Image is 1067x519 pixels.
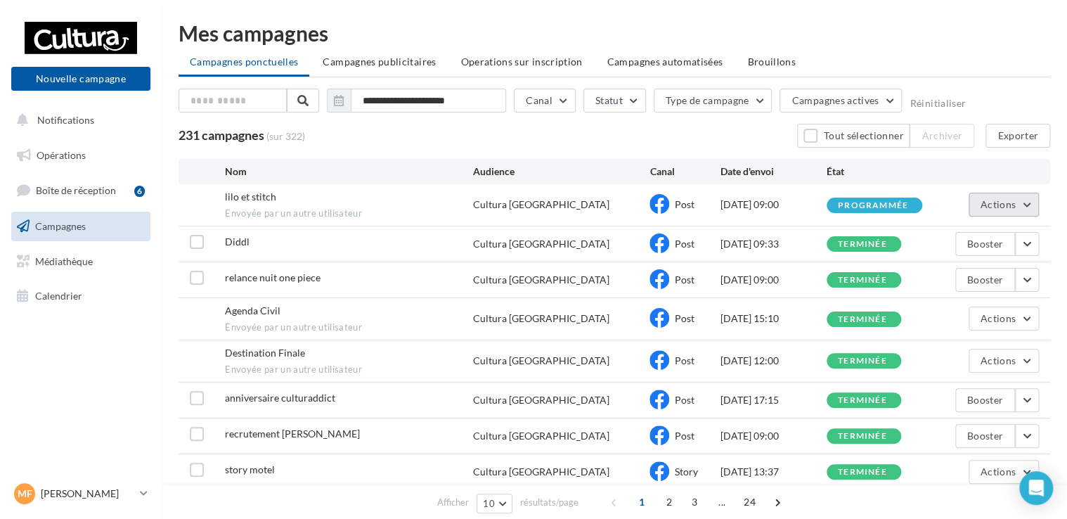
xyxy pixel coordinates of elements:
[473,312,609,326] div: Cultura [GEOGRAPHIC_DATA]
[711,491,733,513] span: ...
[134,186,145,197] div: 6
[1019,471,1053,505] div: Open Intercom Messenger
[8,141,153,170] a: Opérations
[720,165,827,179] div: Date d'envoi
[683,491,706,513] span: 3
[674,312,694,324] span: Post
[674,198,694,210] span: Post
[225,165,472,179] div: Nom
[473,165,650,179] div: Audience
[910,124,974,148] button: Archiver
[473,273,609,287] div: Cultura [GEOGRAPHIC_DATA]
[981,466,1016,478] span: Actions
[473,393,609,407] div: Cultura [GEOGRAPHIC_DATA]
[473,429,609,443] div: Cultura [GEOGRAPHIC_DATA]
[720,312,827,326] div: [DATE] 15:10
[460,56,582,68] span: Operations sur inscription
[827,165,933,179] div: État
[225,207,472,220] span: Envoyée par un autre utilisateur
[477,494,512,513] button: 10
[35,220,86,232] span: Campagnes
[969,460,1039,484] button: Actions
[738,491,761,513] span: 24
[981,198,1016,210] span: Actions
[654,89,772,113] button: Type de campagne
[720,354,827,368] div: [DATE] 12:00
[8,247,153,276] a: Médiathèque
[225,392,335,404] span: anniversaire culturaddict
[473,237,609,251] div: Cultura [GEOGRAPHIC_DATA]
[630,491,653,513] span: 1
[720,465,827,479] div: [DATE] 13:37
[583,89,646,113] button: Statut
[473,198,609,212] div: Cultura [GEOGRAPHIC_DATA]
[225,347,305,359] span: Destination Finale
[36,184,116,196] span: Boîte de réception
[649,165,720,179] div: Canal
[838,396,887,405] div: terminée
[981,354,1016,366] span: Actions
[985,124,1050,148] button: Exporter
[37,149,86,161] span: Opérations
[11,480,150,507] a: MF [PERSON_NAME]
[658,491,680,513] span: 2
[179,127,264,143] span: 231 campagnes
[35,290,82,302] span: Calendrier
[41,487,134,501] p: [PERSON_NAME]
[955,232,1015,256] button: Booster
[8,105,148,135] button: Notifications
[838,357,887,366] div: terminée
[838,315,887,324] div: terminée
[179,23,1050,44] div: Mes campagnes
[838,240,887,249] div: terminée
[720,393,827,407] div: [DATE] 17:15
[791,94,879,106] span: Campagnes actives
[8,175,153,205] a: Boîte de réception6
[955,388,1015,412] button: Booster
[8,281,153,311] a: Calendrier
[720,273,827,287] div: [DATE] 09:00
[323,56,436,68] span: Campagnes publicitaires
[955,424,1015,448] button: Booster
[37,114,94,126] span: Notifications
[674,238,694,250] span: Post
[969,307,1039,331] button: Actions
[225,364,472,376] span: Envoyée par un autre utilisateur
[473,354,609,368] div: Cultura [GEOGRAPHIC_DATA]
[483,498,495,509] span: 10
[225,236,250,248] span: Diddl
[225,428,360,440] span: recrutement prof couture
[720,429,827,443] div: [DATE] 09:00
[225,191,276,203] span: lilo et stitch
[674,274,694,286] span: Post
[8,212,153,241] a: Campagnes
[955,268,1015,292] button: Booster
[838,468,887,477] div: terminée
[225,321,472,334] span: Envoyée par un autre utilisateur
[266,129,305,143] span: (sur 322)
[35,255,93,267] span: Médiathèque
[607,56,723,68] span: Campagnes automatisées
[838,432,887,441] div: terminée
[225,271,321,283] span: relance nuit one piece
[780,89,902,113] button: Campagnes actives
[674,466,697,478] span: Story
[514,89,576,113] button: Canal
[225,305,280,316] span: Agenda Civil
[674,394,694,406] span: Post
[981,312,1016,324] span: Actions
[838,276,887,285] div: terminée
[11,67,150,91] button: Nouvelle campagne
[437,496,469,509] span: Afficher
[18,487,32,501] span: MF
[838,201,908,210] div: programmée
[520,496,578,509] span: résultats/page
[969,193,1039,217] button: Actions
[797,124,910,148] button: Tout sélectionner
[473,465,609,479] div: Cultura [GEOGRAPHIC_DATA]
[720,237,827,251] div: [DATE] 09:33
[747,56,796,68] span: Brouillons
[969,349,1039,373] button: Actions
[720,198,827,212] div: [DATE] 09:00
[225,463,275,475] span: story motel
